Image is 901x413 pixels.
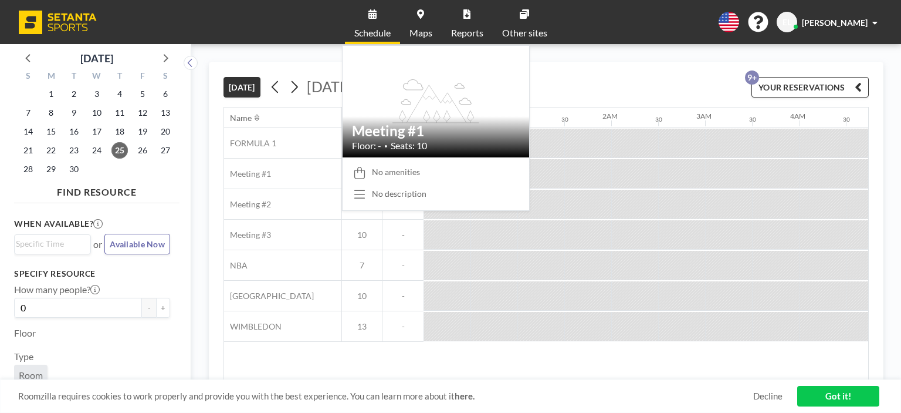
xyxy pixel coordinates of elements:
label: How many people? [14,284,100,296]
span: Wednesday, September 24, 2025 [89,142,105,159]
span: Monday, September 8, 2025 [43,105,59,121]
span: Meeting #3 [224,230,271,240]
span: Tuesday, September 30, 2025 [66,161,82,177]
span: 13 [342,321,382,332]
span: Friday, September 26, 2025 [134,142,151,159]
span: Wednesday, September 3, 2025 [89,86,105,102]
span: Monday, September 1, 2025 [43,86,59,102]
span: Friday, September 19, 2025 [134,123,151,140]
img: organization-logo [19,11,97,34]
span: Thursday, September 18, 2025 [111,123,128,140]
button: [DATE] [223,77,260,98]
span: Room [19,370,43,381]
div: M [40,69,63,85]
span: Floor: - [352,140,381,152]
span: Saturday, September 20, 2025 [157,123,174,140]
span: - [382,291,424,301]
span: Thursday, September 11, 2025 [111,105,128,121]
a: Got it! [797,386,879,407]
span: Reports [451,28,483,38]
div: 30 [843,116,850,123]
span: Tuesday, September 23, 2025 [66,142,82,159]
a: Decline [753,391,783,402]
span: 10 [342,291,382,301]
span: Sunday, September 28, 2025 [20,161,36,177]
div: 4AM [790,112,805,120]
div: 30 [561,116,568,123]
a: here. [455,391,475,401]
h4: FIND RESOURCE [14,182,179,198]
span: Friday, September 5, 2025 [134,86,151,102]
span: WIMBLEDON [224,321,282,332]
p: 9+ [745,70,759,85]
span: - [382,260,424,271]
label: Floor [14,327,36,339]
span: [PERSON_NAME] [802,18,868,28]
div: [DATE] [80,50,113,66]
span: Saturday, September 6, 2025 [157,86,174,102]
span: Saturday, September 13, 2025 [157,105,174,121]
span: Available Now [110,239,165,249]
span: NBA [224,260,248,271]
span: or [93,239,102,250]
span: [GEOGRAPHIC_DATA] [224,291,314,301]
span: Tuesday, September 16, 2025 [66,123,82,140]
span: FORMULA 1 [224,138,276,149]
label: Type [14,351,33,362]
span: [DATE] [307,78,353,95]
span: 10 [342,230,382,240]
span: Thursday, September 25, 2025 [111,142,128,159]
span: • [384,142,388,150]
span: Monday, September 22, 2025 [43,142,59,159]
div: W [86,69,109,85]
button: + [156,298,170,318]
div: F [131,69,154,85]
div: 3AM [696,112,712,120]
div: 30 [749,116,756,123]
span: Sunday, September 14, 2025 [20,123,36,140]
span: Meeting #2 [224,199,271,210]
span: Tuesday, September 2, 2025 [66,86,82,102]
div: 30 [655,116,662,123]
span: Friday, September 12, 2025 [134,105,151,121]
span: EL [783,17,791,28]
span: - [382,230,424,240]
span: Other sites [502,28,547,38]
span: Wednesday, September 17, 2025 [89,123,105,140]
h3: Specify resource [14,268,170,279]
span: - [382,321,424,332]
div: T [63,69,86,85]
button: YOUR RESERVATIONS9+ [751,77,869,98]
div: S [17,69,40,85]
input: Search for option [16,237,84,250]
span: Sunday, September 21, 2025 [20,142,36,159]
div: 2AM [602,112,618,120]
span: Thursday, September 4, 2025 [111,86,128,102]
span: Maps [409,28,432,38]
span: Monday, September 29, 2025 [43,161,59,177]
span: Saturday, September 27, 2025 [157,142,174,159]
span: Meeting #1 [224,169,271,179]
span: No amenities [372,167,420,177]
button: Available Now [104,234,170,254]
h2: Meeting #1 [352,122,520,140]
div: No description [372,189,426,199]
button: - [142,298,156,318]
div: T [108,69,131,85]
div: Search for option [15,235,90,253]
div: Name [230,113,252,123]
span: 7 [342,260,382,271]
div: S [154,69,177,85]
span: Wednesday, September 10, 2025 [89,105,105,121]
span: Schedule [354,28,391,38]
span: Sunday, September 7, 2025 [20,105,36,121]
span: Tuesday, September 9, 2025 [66,105,82,121]
span: Seats: 10 [391,140,427,152]
span: Roomzilla requires cookies to work properly and provide you with the best experience. You can lea... [18,391,753,402]
span: Monday, September 15, 2025 [43,123,59,140]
